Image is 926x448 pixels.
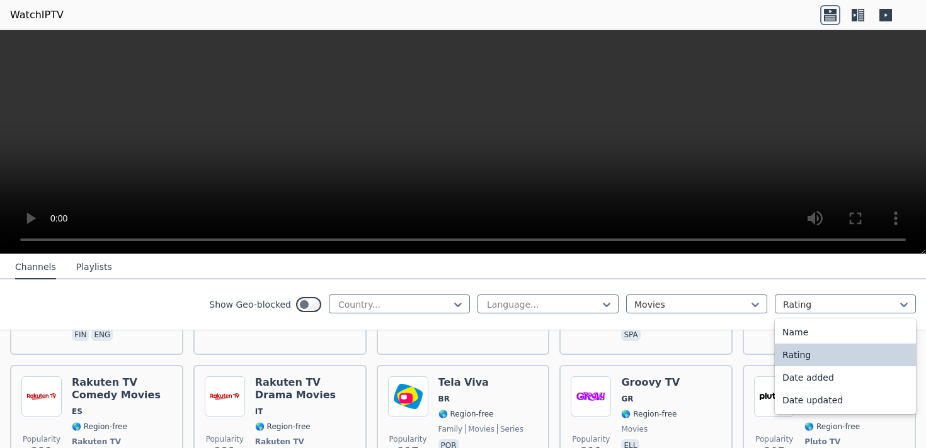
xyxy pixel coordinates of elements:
img: Tela Viva [388,376,428,417]
h6: Tela Viva [438,376,523,389]
button: Playlists [76,255,112,279]
div: Date added [775,366,916,389]
span: 🌎 Region-free [72,422,127,432]
span: Pluto TV [804,437,840,447]
span: BR [438,394,450,404]
span: movies [465,424,494,434]
div: Name [775,321,916,344]
span: Popularity [755,434,793,444]
span: Popularity [389,434,427,444]
p: spa [621,328,640,341]
img: Groovy TV [571,376,611,417]
a: WatchIPTV [10,8,64,23]
h6: Groovy TV [621,376,680,389]
span: IT [255,406,263,417]
img: Rakuten TV Drama Movies [205,376,245,417]
img: Pluto TV Crime Movies [754,376,794,417]
div: Date updated [775,389,916,412]
span: movies [621,424,648,434]
h6: Rakuten TV Drama Movies [255,376,355,401]
span: Popularity [572,434,610,444]
span: Rakuten TV [72,437,121,447]
button: Channels [15,255,56,279]
span: 🌎 Region-free [438,409,494,419]
p: fin [72,328,89,341]
span: series [497,424,523,434]
div: Rating [775,344,916,366]
span: GR [621,394,633,404]
span: Rakuten TV [255,437,304,447]
span: Popularity [206,434,244,444]
span: 🌎 Region-free [255,422,311,432]
span: ES [72,406,83,417]
h6: Rakuten TV Comedy Movies [72,376,172,401]
span: family [438,424,463,434]
label: Show Geo-blocked [209,298,291,311]
span: Popularity [23,434,60,444]
span: 🌎 Region-free [804,422,860,432]
span: 🌎 Region-free [621,409,677,419]
img: Rakuten TV Comedy Movies [21,376,62,417]
p: eng [91,328,113,341]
